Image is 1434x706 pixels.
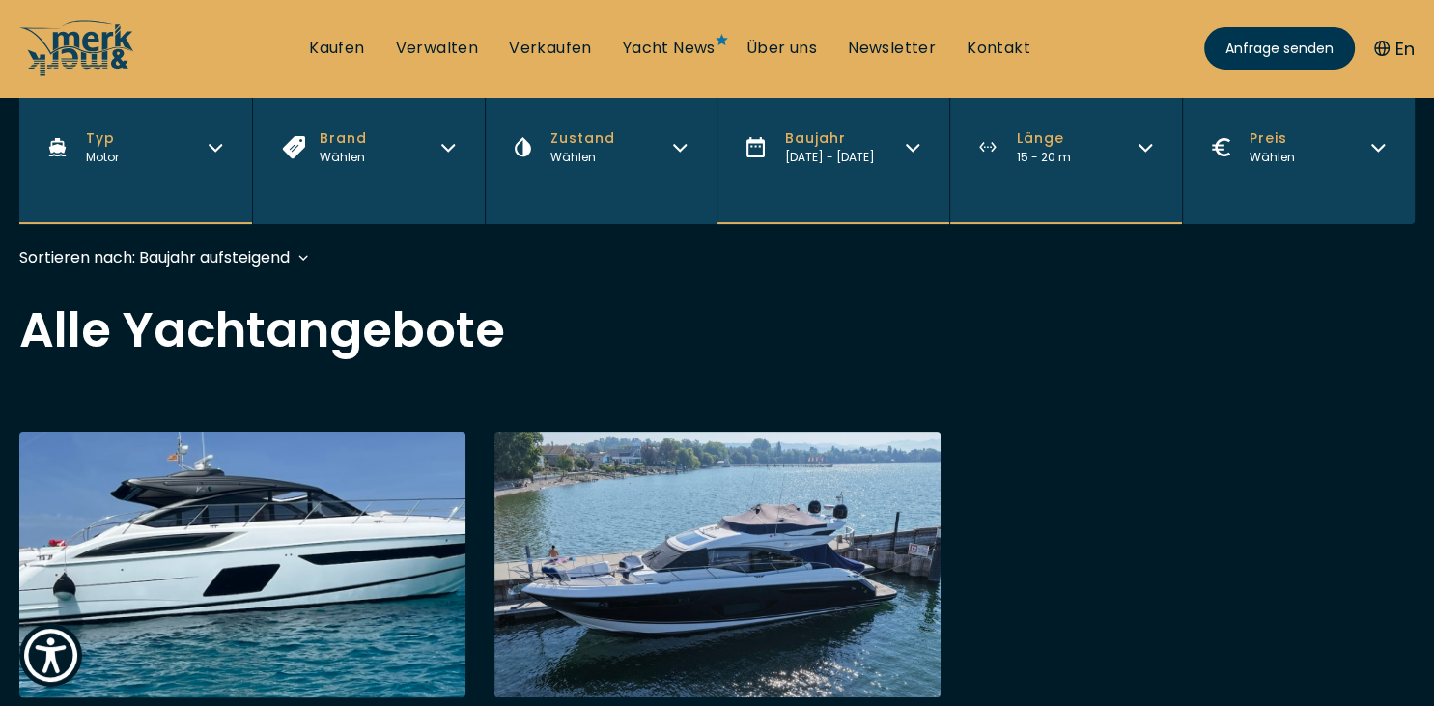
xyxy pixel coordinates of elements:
span: Motor [86,149,119,165]
h2: Alle Yachtangebote [19,306,1415,354]
button: Baujahr[DATE] - [DATE] [717,71,949,224]
a: Yacht News [623,38,716,59]
button: En [1374,36,1415,62]
button: Show Accessibility Preferences [19,624,82,687]
a: Newsletter [848,38,936,59]
a: Verwalten [396,38,479,59]
button: PreisWählen [1182,71,1415,224]
a: Kontakt [967,38,1030,59]
a: Kaufen [309,38,364,59]
button: BrandWählen [252,71,485,224]
span: [DATE] - [DATE] [784,149,874,165]
a: Über uns [746,38,817,59]
span: Zustand [550,128,615,149]
button: Länge15 - 20 m [949,71,1182,224]
span: 15 - 20 m [1017,149,1071,165]
span: Länge [1017,128,1071,149]
span: Typ [86,128,119,149]
div: Wählen [320,149,367,166]
a: Anfrage senden [1204,27,1355,70]
a: Verkaufen [509,38,592,59]
div: Wählen [550,149,615,166]
span: Preis [1250,128,1295,149]
div: Sortieren nach: Baujahr aufsteigend [19,245,290,269]
div: Wählen [1250,149,1295,166]
span: Anfrage senden [1225,39,1334,59]
button: ZustandWählen [485,71,717,224]
span: Brand [320,128,367,149]
span: Baujahr [784,128,874,149]
button: TypMotor [19,71,252,224]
